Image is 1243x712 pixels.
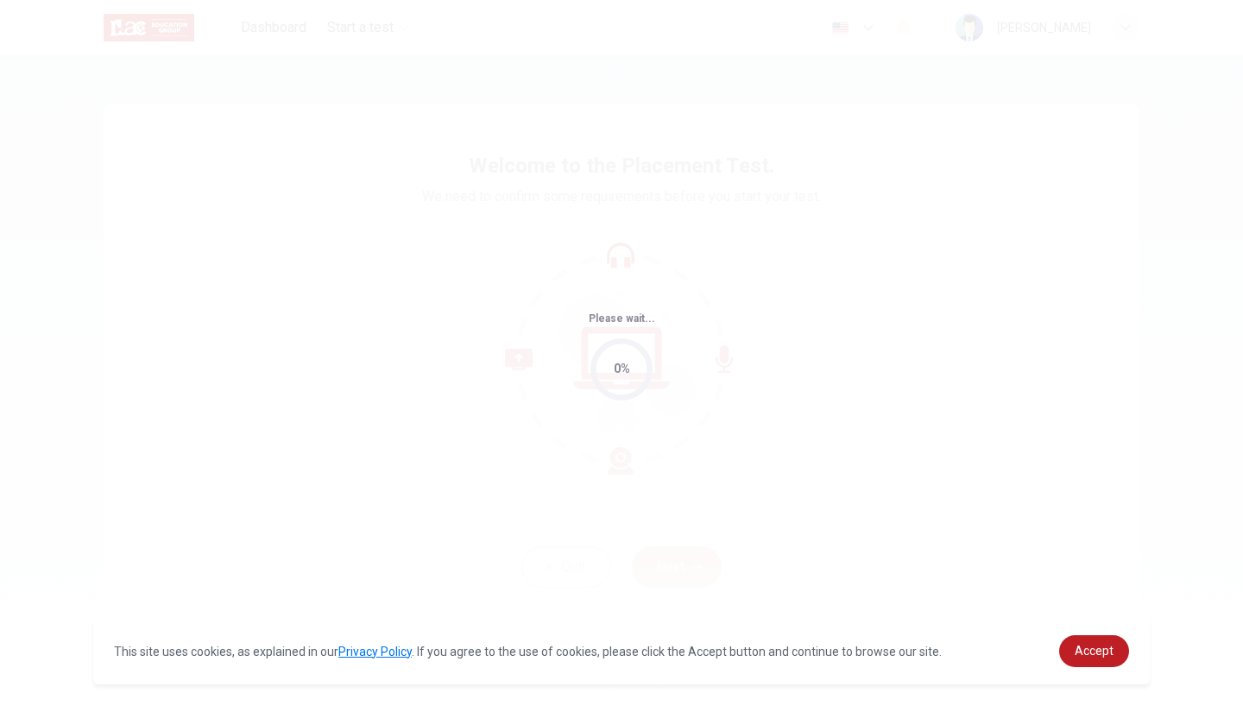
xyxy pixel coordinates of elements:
[589,312,655,324] span: Please wait...
[93,618,1150,684] div: cookieconsent
[114,645,942,658] span: This site uses cookies, as explained in our . If you agree to the use of cookies, please click th...
[338,645,412,658] a: Privacy Policy
[1059,635,1129,667] a: dismiss cookie message
[1075,644,1114,658] span: Accept
[614,359,630,379] div: 0%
